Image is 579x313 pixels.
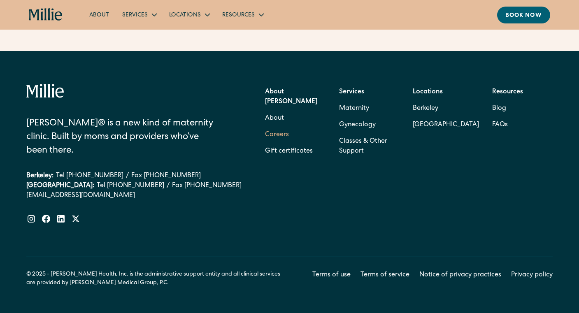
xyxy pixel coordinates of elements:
[497,7,550,23] a: Book now
[131,171,201,181] a: Fax [PHONE_NUMBER]
[265,127,289,143] a: Careers
[505,12,542,20] div: Book now
[339,89,364,95] strong: Services
[169,11,201,20] div: Locations
[83,8,116,21] a: About
[360,270,409,280] a: Terms of service
[492,100,506,117] a: Blog
[97,181,164,191] a: Tel [PHONE_NUMBER]
[312,270,351,280] a: Terms of use
[26,270,290,287] div: © 2025 - [PERSON_NAME] Health, Inc. is the administrative support entity and all clinical service...
[413,117,479,133] a: [GEOGRAPHIC_DATA]
[56,171,123,181] a: Tel [PHONE_NUMBER]
[216,8,270,21] div: Resources
[116,8,163,21] div: Services
[222,11,255,20] div: Resources
[26,171,53,181] div: Berkeley:
[126,171,129,181] div: /
[29,8,63,21] a: home
[339,133,400,160] a: Classes & Other Support
[413,100,479,117] a: Berkeley
[26,117,220,158] div: [PERSON_NAME]® is a new kind of maternity clinic. Built by moms and providers who’ve been there.
[339,100,369,117] a: Maternity
[122,11,148,20] div: Services
[26,181,94,191] div: [GEOGRAPHIC_DATA]:
[511,270,553,280] a: Privacy policy
[419,270,501,280] a: Notice of privacy practices
[413,89,443,95] strong: Locations
[265,89,317,105] strong: About [PERSON_NAME]
[26,191,242,201] a: [EMAIL_ADDRESS][DOMAIN_NAME]
[167,181,170,191] div: /
[265,110,284,127] a: About
[265,143,313,160] a: Gift certificates
[163,8,216,21] div: Locations
[492,117,508,133] a: FAQs
[339,117,376,133] a: Gynecology
[172,181,242,191] a: Fax [PHONE_NUMBER]
[492,89,523,95] strong: Resources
